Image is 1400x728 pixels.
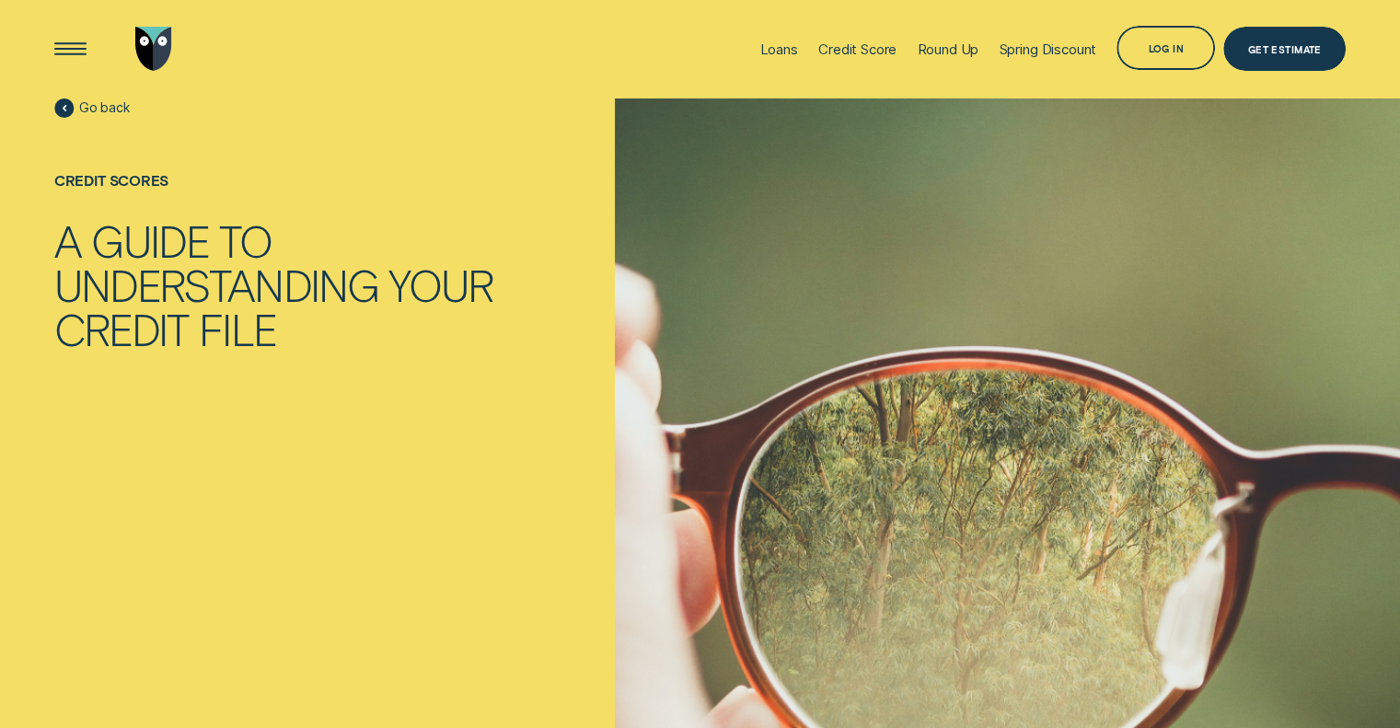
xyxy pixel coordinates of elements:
div: File [199,306,276,351]
div: Understanding [54,262,378,306]
div: Credit [54,306,189,351]
button: Log in [1117,26,1215,70]
div: Credit scores [54,172,494,190]
div: Credit Score [818,40,897,58]
div: Your [388,262,493,306]
button: Open Menu [48,27,92,71]
h1: A Guide to Understanding Your Credit File [54,218,494,351]
div: to [219,218,272,262]
a: Get Estimate [1223,27,1346,71]
a: Go back [54,98,130,118]
div: Spring Discount [999,40,1096,58]
img: Wisr [135,27,172,71]
div: A [54,218,81,262]
div: Guide [91,218,209,262]
div: Round Up [917,40,978,58]
span: Go back [79,99,130,116]
div: Loans [760,40,798,58]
